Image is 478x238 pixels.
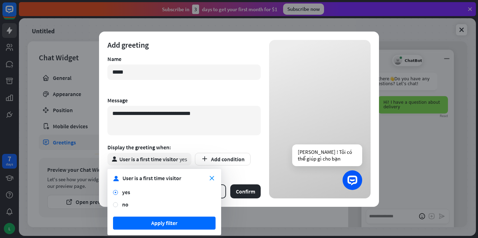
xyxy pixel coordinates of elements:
span: yes [180,156,187,163]
button: Add condition [195,153,251,165]
i: close [210,176,214,181]
span: User is a first time visitor [119,156,178,163]
button: Apply filter [113,217,216,230]
button: Confirm [230,184,261,198]
button: Open LiveChat chat widget [6,3,27,24]
div: Add greeting [107,40,261,50]
span: User is a first time visitor [122,175,181,182]
div: [PERSON_NAME] ! Tôi có thể giúp gì cho bạn [292,144,362,166]
div: Message [107,97,261,104]
i: user [113,176,119,181]
div: Display the greeting when: [107,144,261,151]
div: no [122,201,216,208]
div: yes [122,189,216,196]
div: Name [107,55,261,62]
